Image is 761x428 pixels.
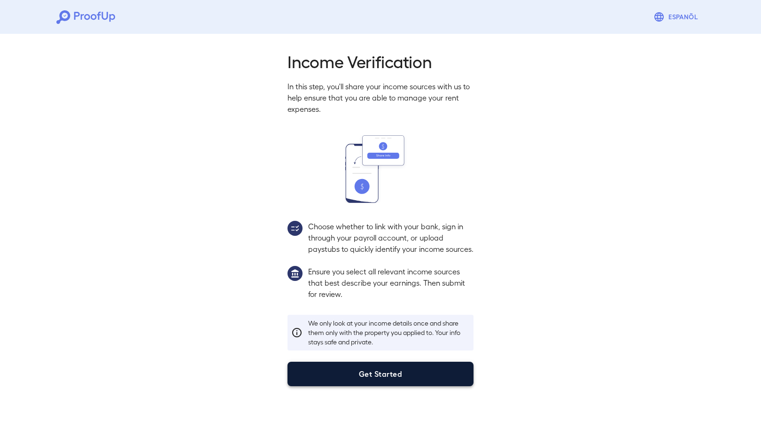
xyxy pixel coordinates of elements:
[287,266,303,281] img: group1.svg
[287,51,474,71] h2: Income Verification
[287,221,303,236] img: group2.svg
[308,266,474,300] p: Ensure you select all relevant income sources that best describe your earnings. Then submit for r...
[308,221,474,255] p: Choose whether to link with your bank, sign in through your payroll account, or upload paystubs t...
[287,362,474,386] button: Get Started
[287,81,474,115] p: In this step, you'll share your income sources with us to help ensure that you are able to manage...
[345,135,416,203] img: transfer_money.svg
[308,319,470,347] p: We only look at your income details once and share them only with the property you applied to. Yo...
[650,8,705,26] button: Espanõl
